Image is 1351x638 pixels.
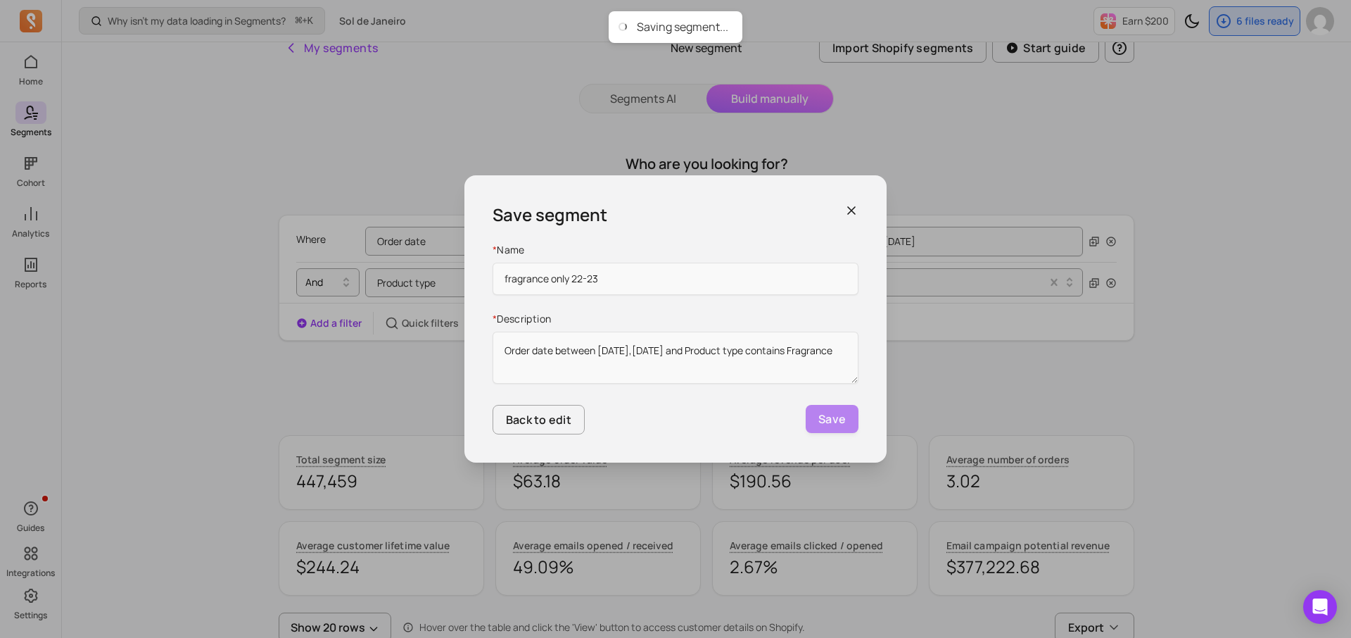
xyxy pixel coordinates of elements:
button: Save [806,405,858,433]
div: Open Intercom Messenger [1303,590,1337,624]
label: Description [493,312,858,326]
h3: Save segment [493,204,607,226]
input: Name [493,263,858,295]
label: Name [493,243,858,257]
button: Back to edit [493,405,585,434]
